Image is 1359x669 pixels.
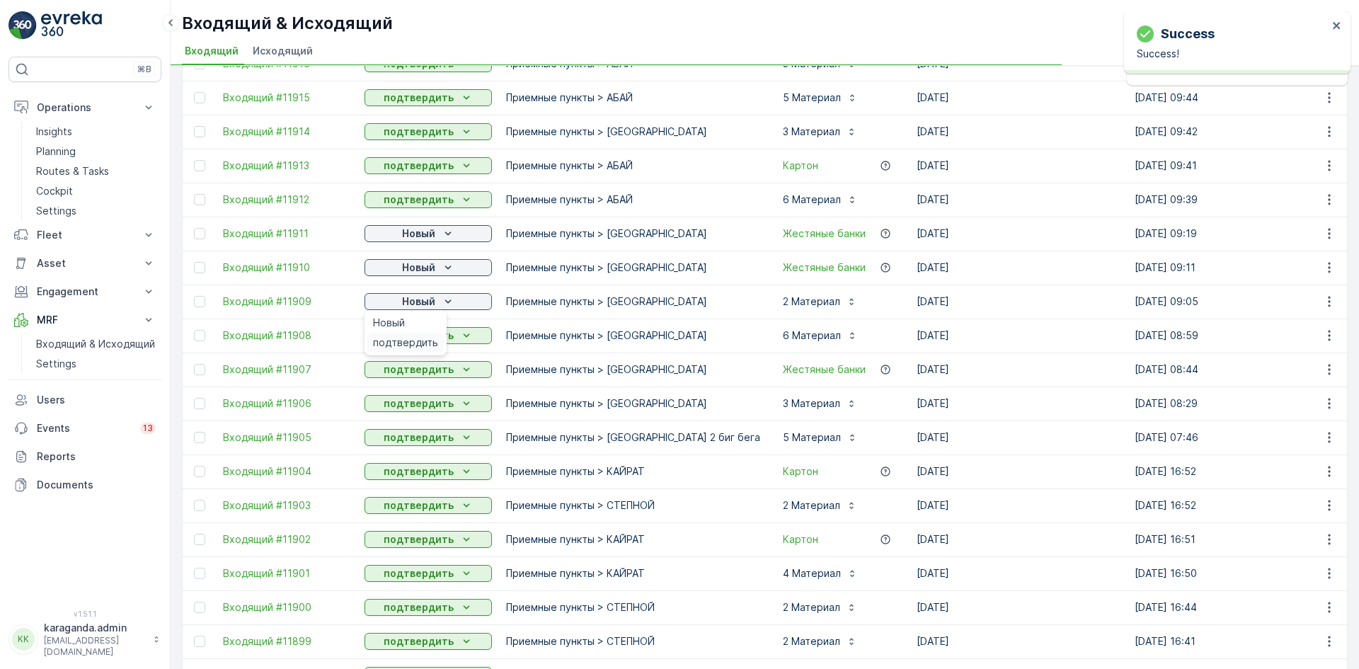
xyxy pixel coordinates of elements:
[223,566,350,581] span: Входящий #11901
[384,464,454,479] p: подтвердить
[223,91,350,105] span: Входящий #11915
[8,621,161,658] button: KKkaraganda.admin[EMAIL_ADDRESS][DOMAIN_NAME]
[402,227,435,241] p: Новый
[194,330,205,341] div: Toggle Row Selected
[1128,285,1346,319] td: [DATE] 09:05
[223,328,350,343] span: Входящий #11908
[384,498,454,513] p: подтвердить
[365,395,492,412] button: подтвердить
[223,498,350,513] a: Входящий #11903
[506,328,760,343] p: Приемные пункты > [GEOGRAPHIC_DATA]
[365,310,447,355] ul: Новый
[223,464,350,479] span: Входящий #11904
[506,498,760,513] p: Приемные пункты > СТЕПНОЙ
[910,556,1128,590] td: [DATE]
[783,634,840,648] p: 2 Материал
[223,261,350,275] span: Входящий #11910
[1128,624,1346,658] td: [DATE] 16:41
[402,261,435,275] p: Новый
[36,184,73,198] p: Cockpit
[194,636,205,647] div: Toggle Row Selected
[223,600,350,614] span: Входящий #11900
[506,159,760,173] p: Приемные пункты > АБАЙ
[44,621,146,635] p: karaganda.admin
[223,193,350,207] span: Входящий #11912
[783,600,840,614] p: 2 Материал
[1128,81,1346,115] td: [DATE] 09:44
[223,227,350,241] a: Входящий #11911
[910,387,1128,421] td: [DATE]
[8,386,161,414] a: Users
[910,251,1128,285] td: [DATE]
[1128,488,1346,522] td: [DATE] 16:52
[783,566,841,581] p: 4 Материал
[910,421,1128,454] td: [DATE]
[783,261,866,275] span: Жестяные банки
[365,497,492,514] button: подтвердить
[783,159,818,173] span: Картон
[8,278,161,306] button: Engagement
[1128,522,1346,556] td: [DATE] 16:51
[37,101,133,115] p: Operations
[365,123,492,140] button: подтвердить
[910,115,1128,149] td: [DATE]
[506,193,760,207] p: Приемные пункты > АБАЙ
[194,398,205,409] div: Toggle Row Selected
[194,160,205,171] div: Toggle Row Selected
[910,319,1128,353] td: [DATE]
[910,217,1128,251] td: [DATE]
[910,624,1128,658] td: [DATE]
[1128,556,1346,590] td: [DATE] 16:50
[783,227,866,241] a: Жестяные банки
[783,91,841,105] p: 5 Материал
[365,599,492,616] button: подтвердить
[194,466,205,477] div: Toggle Row Selected
[223,159,350,173] span: Входящий #11913
[37,478,156,492] p: Documents
[36,204,76,218] p: Settings
[194,534,205,545] div: Toggle Row Selected
[783,362,866,377] a: Жестяные банки
[1128,183,1346,217] td: [DATE] 09:39
[365,225,492,242] button: Новый
[774,324,866,347] button: 6 Материал
[384,634,454,648] p: подтвердить
[774,86,866,109] button: 5 Материал
[194,364,205,375] div: Toggle Row Selected
[774,494,866,517] button: 2 Материал
[8,249,161,278] button: Asset
[506,532,760,547] p: Приемные пункты > КАЙРАТ
[1128,421,1346,454] td: [DATE] 07:46
[365,565,492,582] button: подтвердить
[384,430,454,445] p: подтвердить
[1128,454,1346,488] td: [DATE] 16:52
[384,159,454,173] p: подтвердить
[36,337,155,351] p: Входящий & Исходящий
[194,262,205,273] div: Toggle Row Selected
[143,423,153,434] p: 13
[506,430,760,445] p: Приемные пункты > [GEOGRAPHIC_DATA] 2 биг бега
[774,188,866,211] button: 6 Материал
[37,256,133,270] p: Asset
[36,164,109,178] p: Routes & Tasks
[223,295,350,309] a: Входящий #11909
[783,532,818,547] a: Картон
[223,634,350,648] span: Входящий #11899
[783,464,818,479] span: Картон
[384,396,454,411] p: подтвердить
[365,157,492,174] button: подтвердить
[223,430,350,445] span: Входящий #11905
[506,566,760,581] p: Приемные пункты > КАЙРАТ
[910,81,1128,115] td: [DATE]
[30,122,161,142] a: Insights
[194,602,205,613] div: Toggle Row Selected
[41,11,102,40] img: logo_light-DOdMpM7g.png
[8,11,37,40] img: logo
[783,498,840,513] p: 2 Материал
[506,227,760,241] p: Приемные пункты > [GEOGRAPHIC_DATA]
[373,336,438,350] span: подтвердить
[8,442,161,471] a: Reports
